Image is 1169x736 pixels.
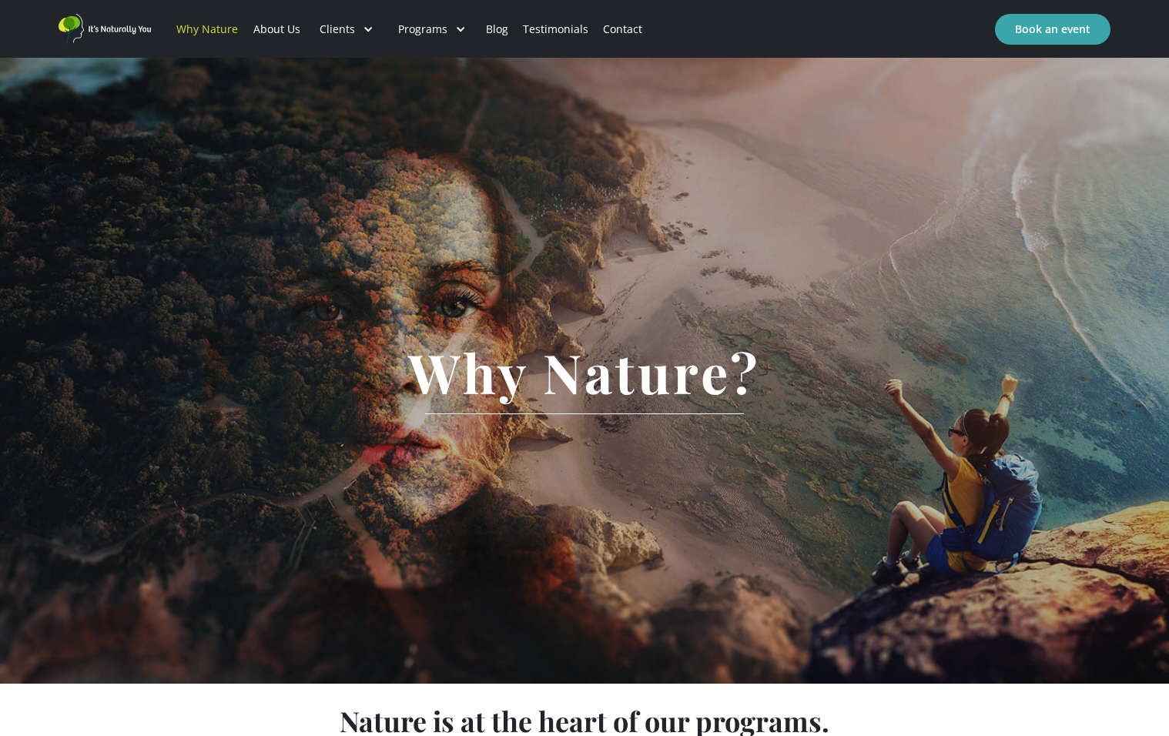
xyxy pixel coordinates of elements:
[385,343,784,402] h1: Why Nature?
[596,3,650,55] a: Contact
[995,14,1110,45] a: Book an event
[320,22,355,37] div: Clients
[59,14,151,44] a: home
[515,3,595,55] a: Testimonials
[386,3,478,55] div: Programs
[169,3,246,55] a: Why Nature
[398,22,447,37] div: Programs
[246,3,307,55] a: About Us
[307,3,386,55] div: Clients
[478,3,515,55] a: Blog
